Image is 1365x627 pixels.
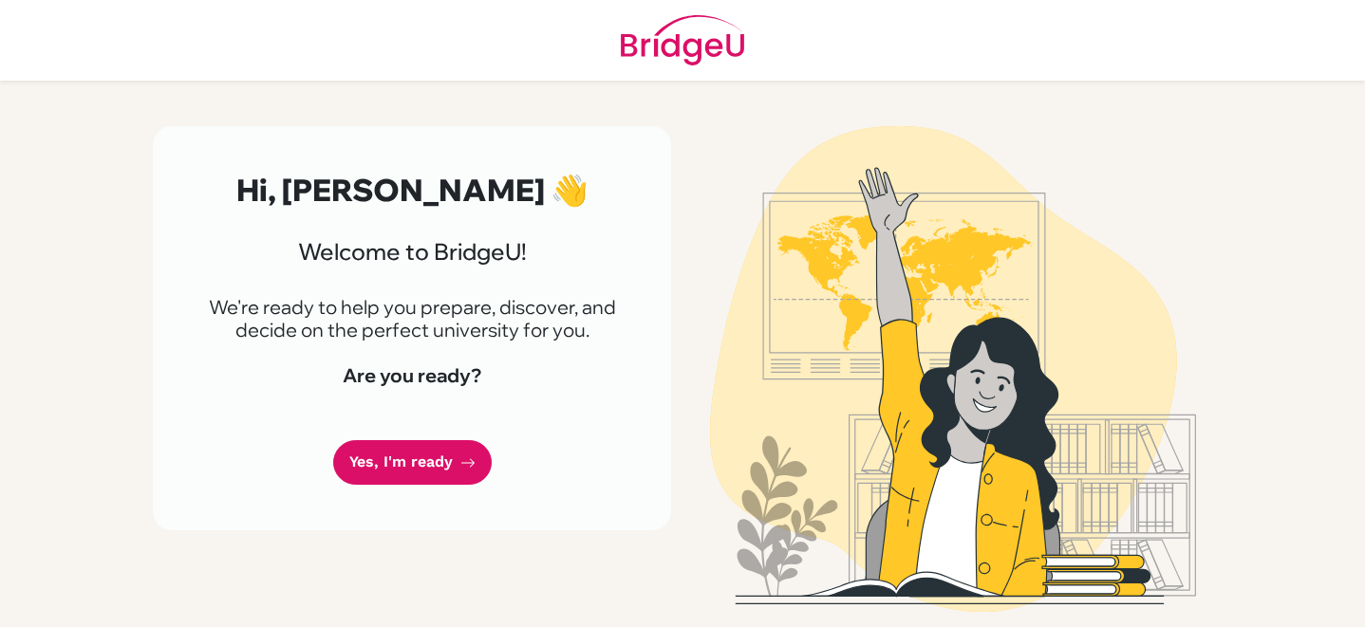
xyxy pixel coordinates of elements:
h4: Are you ready? [198,364,626,387]
a: Yes, I'm ready [333,440,492,485]
p: We're ready to help you prepare, discover, and decide on the perfect university for you. [198,296,626,341]
h3: Welcome to BridgeU! [198,238,626,266]
h2: Hi, [PERSON_NAME] 👋 [198,172,626,208]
